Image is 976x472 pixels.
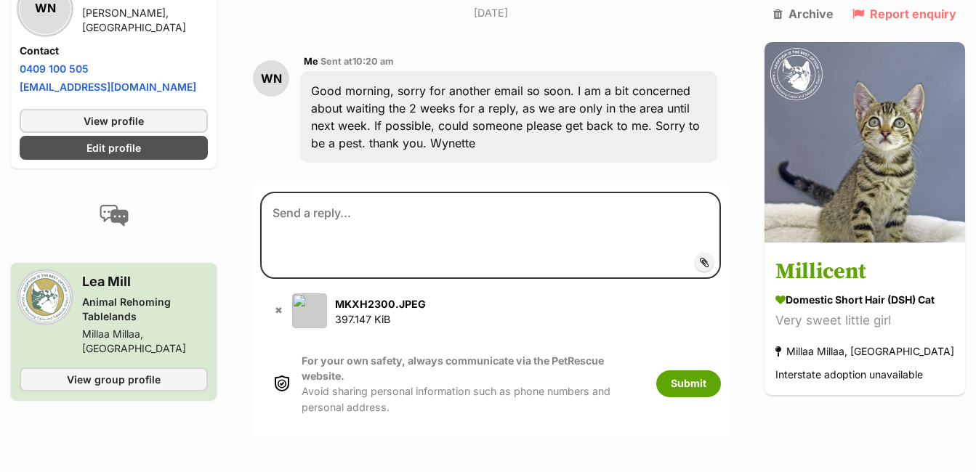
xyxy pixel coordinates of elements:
[82,6,208,35] div: [PERSON_NAME], [GEOGRAPHIC_DATA]
[100,205,129,227] img: conversation-icon-4a6f8262b818ee0b60e3300018af0b2d0b884aa5de6e9bcb8d3d4eeb1a70a7c4.svg
[271,303,286,318] button: ✖
[775,312,954,331] div: Very sweet little girl
[82,327,208,356] div: Millaa Millaa, [GEOGRAPHIC_DATA]
[20,109,208,133] a: View profile
[20,136,208,160] a: Edit profile
[292,293,327,328] img: d6350996-8a39-47bb-8e3c-4da9345362e8
[86,140,141,155] span: Edit profile
[352,56,394,67] span: 10:20 am
[775,342,954,362] div: Millaa Millaa, [GEOGRAPHIC_DATA]
[852,7,956,20] a: Report enquiry
[773,7,834,20] a: Archive
[656,370,721,396] button: Submit
[84,113,144,129] span: View profile
[302,353,642,415] p: Avoid sharing personal information such as phone numbers and personal address.
[775,293,954,308] div: Domestic Short Hair (DSH) Cat
[304,56,318,67] span: Me
[302,354,604,382] strong: For your own safety, always communicate via the PetRescue website.
[335,298,426,310] strong: MKXH2300.JPEG
[775,256,954,289] h3: Millicent
[320,56,394,67] span: Sent at
[775,369,923,381] span: Interstate adoption unavailable
[20,272,70,322] img: Animal Rehoming Tablelands profile pic
[253,60,289,97] div: WN
[82,295,208,324] div: Animal Rehoming Tablelands
[67,372,161,387] span: View group profile
[20,62,89,75] a: 0409 100 505
[20,367,208,391] a: View group profile
[253,5,728,20] p: [DATE]
[765,42,965,243] img: Millicent
[20,44,208,58] h4: Contact
[335,313,390,325] span: 397.147 KiB
[20,81,196,93] a: [EMAIL_ADDRESS][DOMAIN_NAME]
[300,71,717,163] div: Good morning, sorry for another email so soon. I am a bit concerned about waiting the 2 weeks for...
[82,272,208,292] h3: Lea Mill
[765,245,965,396] a: Millicent Domestic Short Hair (DSH) Cat Very sweet little girl Millaa Millaa, [GEOGRAPHIC_DATA] I...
